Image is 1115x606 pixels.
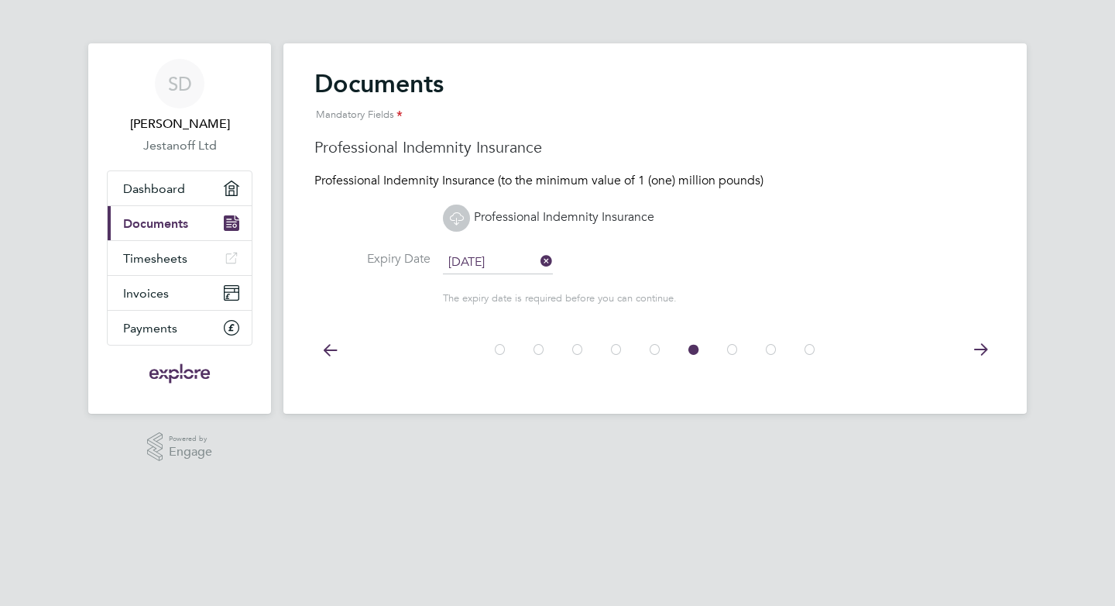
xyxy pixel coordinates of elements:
a: Dashboard [108,171,252,205]
span: Powered by [169,432,212,446]
p: Professional Indemnity Insurance (to the minimum value of 1 (one) million pounds) [314,173,996,189]
h3: Professional Indemnity Insurance [314,137,996,157]
span: SD [168,74,192,94]
div: Mandatory Fields [314,99,996,131]
a: SD[PERSON_NAME] [107,59,252,133]
a: Invoices [108,276,252,310]
img: exploregroup-logo-retina.png [148,361,212,386]
span: Documents [123,216,188,231]
a: Payments [108,311,252,345]
a: Jestanoff Ltd [107,136,252,155]
a: Documents [108,206,252,240]
span: Stefan Dzhestanov [107,115,252,133]
label: Expiry Date [314,251,431,267]
span: Timesheets [123,251,187,266]
input: Select one [443,251,553,274]
span: Payments [123,321,177,336]
a: Timesheets [108,241,252,275]
h2: Documents [314,68,996,131]
span: Invoices [123,286,169,301]
a: Powered byEngage [147,432,213,462]
span: Dashboard [123,181,185,196]
a: Go to home page [107,361,252,386]
span: The expiry date is required before you can continue. [443,292,677,305]
a: Professional Indemnity Insurance [443,209,654,225]
nav: Main navigation [88,43,271,414]
span: Engage [169,446,212,459]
